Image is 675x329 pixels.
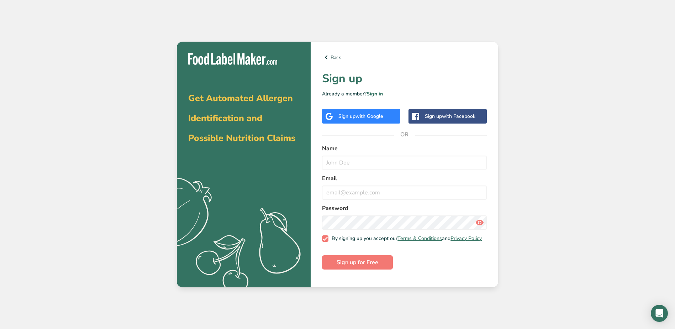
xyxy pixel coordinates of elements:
label: Email [322,174,487,183]
div: Open Intercom Messenger [651,305,668,322]
a: Sign in [366,90,383,97]
label: Password [322,204,487,213]
h1: Sign up [322,70,487,87]
span: with Google [355,113,383,120]
a: Terms & Conditions [397,235,442,242]
span: Sign up for Free [337,258,378,267]
input: John Doe [322,156,487,170]
div: Sign up [338,113,383,120]
img: Food Label Maker [188,53,277,65]
span: Get Automated Allergen Identification and Possible Nutrition Claims [188,92,295,144]
button: Sign up for Free [322,255,393,270]
label: Name [322,144,487,153]
input: email@example.com [322,186,487,200]
p: Already a member? [322,90,487,98]
a: Privacy Policy [450,235,482,242]
span: OR [394,124,415,145]
span: with Facebook [442,113,475,120]
a: Back [322,53,487,62]
span: By signing up you accept our and [328,235,482,242]
div: Sign up [425,113,475,120]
